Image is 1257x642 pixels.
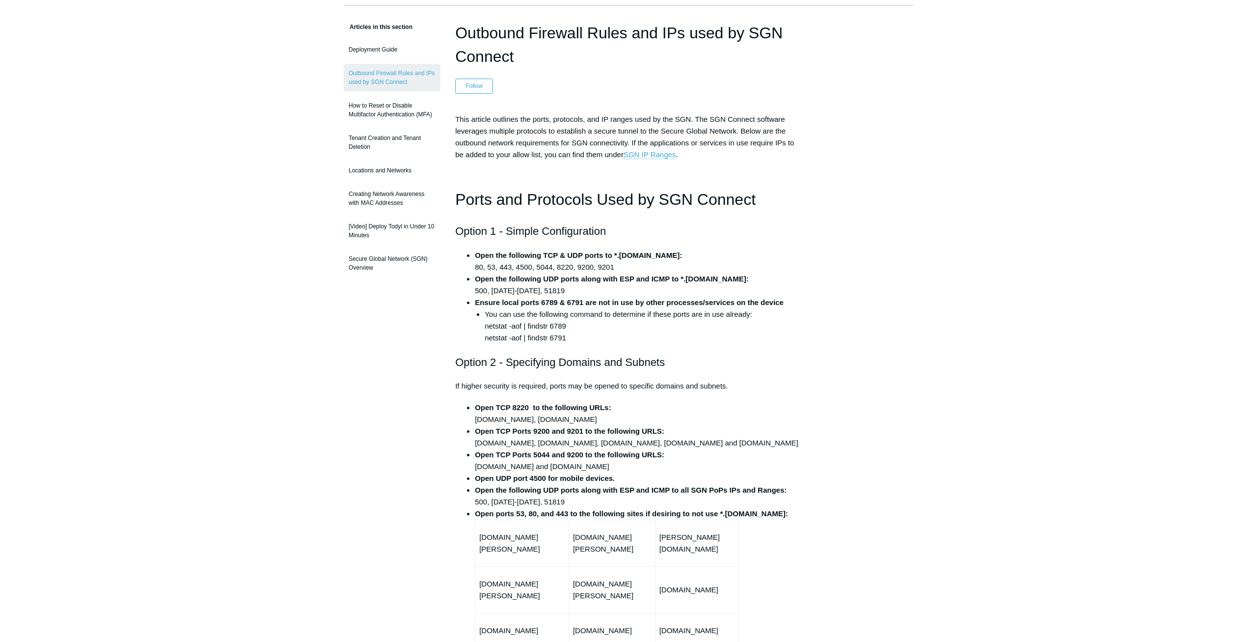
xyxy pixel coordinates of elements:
p: [DOMAIN_NAME][PERSON_NAME] [573,531,651,555]
h1: Ports and Protocols Used by SGN Connect [455,187,802,212]
p: [DOMAIN_NAME][PERSON_NAME] [573,578,651,602]
h2: Option 1 - Simple Configuration [455,223,802,240]
a: [Video] Deploy Todyl in Under 10 Minutes [344,217,440,245]
li: 500, [DATE]-[DATE], 51819 [475,273,802,297]
button: Follow Article [455,79,493,93]
strong: Open TCP Ports 9200 and 9201 to the following URLS: [475,427,664,435]
p: [PERSON_NAME][DOMAIN_NAME] [659,531,734,555]
strong: Open TCP 8220 to the following URLs: [475,403,611,412]
strong: Open ports 53, 80, and 443 to the following sites if desiring to not use *.[DOMAIN_NAME]: [475,509,788,518]
span: This article outlines the ports, protocols, and IP ranges used by the SGN. The SGN Connect softwa... [455,115,794,159]
li: [DOMAIN_NAME], [DOMAIN_NAME], [DOMAIN_NAME], [DOMAIN_NAME] and [DOMAIN_NAME] [475,425,802,449]
td: [DOMAIN_NAME][PERSON_NAME] [475,520,569,566]
li: [DOMAIN_NAME] and [DOMAIN_NAME] [475,449,802,473]
strong: Open TCP Ports 5044 and 9200 to the following URLS: [475,450,664,459]
strong: Open the following UDP ports along with ESP and ICMP to *.[DOMAIN_NAME]: [475,275,749,283]
a: Creating Network Awareness with MAC Addresses [344,185,440,212]
a: Deployment Guide [344,40,440,59]
h2: Option 2 - Specifying Domains and Subnets [455,354,802,371]
p: [DOMAIN_NAME] [659,584,734,596]
span: Articles in this section [344,24,412,30]
strong: Open the following UDP ports along with ESP and ICMP to all SGN PoPs IPs and Ranges: [475,486,787,494]
h1: Outbound Firewall Rules and IPs used by SGN Connect [455,21,802,68]
li: 500, [DATE]-[DATE], 51819 [475,484,802,508]
li: You can use the following command to determine if these ports are in use already: netstat -aof | ... [485,308,802,344]
p: [DOMAIN_NAME] [573,625,651,637]
p: [DOMAIN_NAME][PERSON_NAME] [479,578,565,602]
p: If higher security is required, ports may be opened to specific domains and subnets. [455,380,802,392]
p: [DOMAIN_NAME] [659,625,734,637]
p: [DOMAIN_NAME] [479,625,565,637]
li: 80, 53, 443, 4500, 5044, 8220, 9200, 9201 [475,250,802,273]
strong: Open the following TCP & UDP ports to *.[DOMAIN_NAME]: [475,251,682,259]
strong: Open UDP port 4500 for mobile devices. [475,474,615,482]
a: Tenant Creation and Tenant Deletion [344,129,440,156]
strong: Ensure local ports 6789 & 6791 are not in use by other processes/services on the device [475,298,784,307]
a: Locations and Networks [344,161,440,180]
a: SGN IP Ranges [624,150,676,159]
a: Outbound Firewall Rules and IPs used by SGN Connect [344,64,440,91]
a: Secure Global Network (SGN) Overview [344,250,440,277]
a: How to Reset or Disable Multifactor Authentication (MFA) [344,96,440,124]
li: [DOMAIN_NAME], [DOMAIN_NAME] [475,402,802,425]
